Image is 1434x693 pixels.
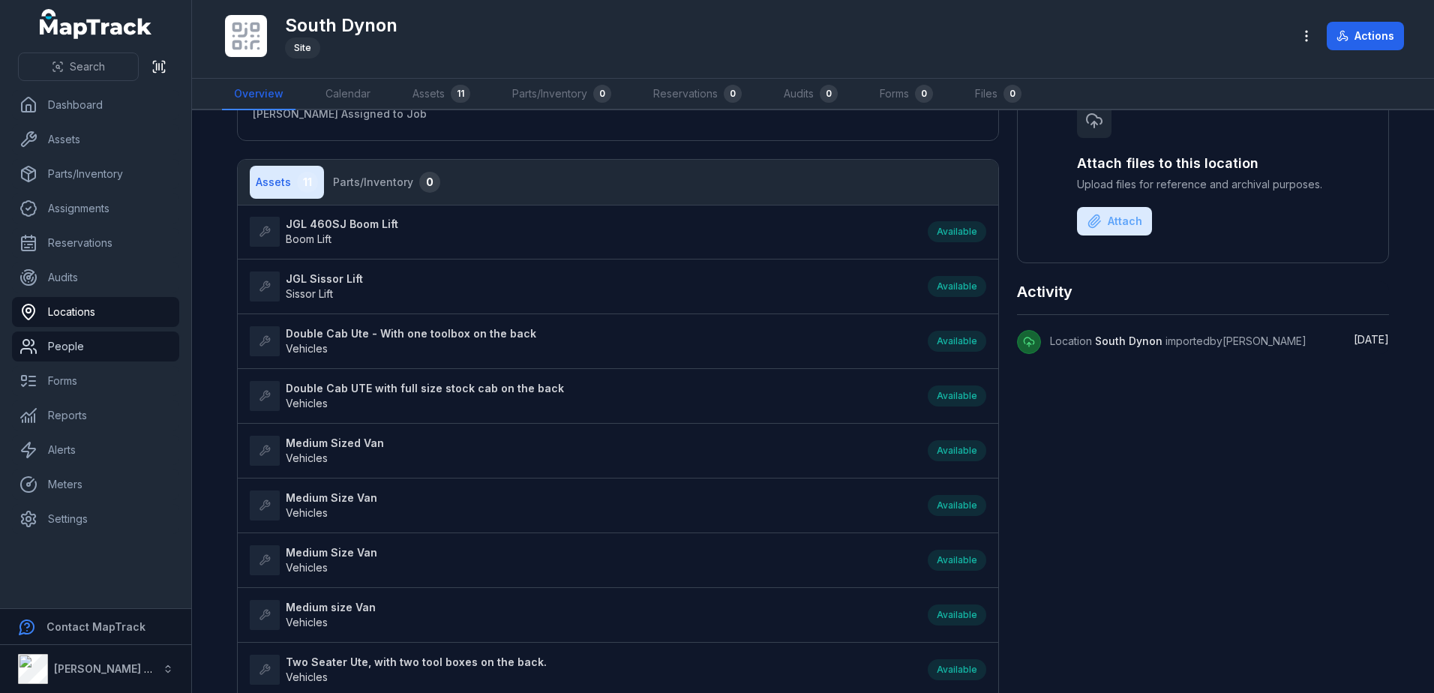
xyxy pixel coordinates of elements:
[286,217,398,232] strong: JGL 460SJ Boom Lift
[250,545,913,575] a: Medium Size VanVehicles
[285,37,320,58] div: Site
[285,13,397,37] h1: South Dynon
[868,79,945,110] a: Forms0
[250,381,913,411] a: Double Cab UTE with full size stock cab on the backVehicles
[286,381,564,396] strong: Double Cab UTE with full size stock cab on the back
[419,172,440,193] div: 0
[286,506,328,519] span: Vehicles
[928,604,986,625] div: Available
[12,159,179,189] a: Parts/Inventory
[286,271,363,286] strong: JGL Sissor Lift
[12,366,179,396] a: Forms
[18,52,139,81] button: Search
[286,490,377,505] strong: Medium Size Van
[12,90,179,120] a: Dashboard
[12,262,179,292] a: Audits
[286,232,331,245] span: Boom Lift
[820,85,838,103] div: 0
[12,124,179,154] a: Assets
[327,166,446,199] button: Parts/Inventory0
[1354,333,1389,346] time: 07/10/2025, 10:23:14 am
[451,85,470,103] div: 11
[286,600,376,615] strong: Medium size Van
[500,79,623,110] a: Parts/Inventory0
[12,400,179,430] a: Reports
[1327,22,1404,50] button: Actions
[12,228,179,258] a: Reservations
[1003,85,1021,103] div: 0
[250,166,324,199] button: Assets11
[286,655,547,670] strong: Two Seater Ute, with two tool boxes on the back.
[222,79,295,110] a: Overview
[286,616,328,628] span: Vehicles
[40,9,152,39] a: MapTrack
[250,436,913,466] a: Medium Sized VanVehicles
[1077,153,1329,174] h3: Attach files to this location
[772,79,850,110] a: Audits0
[46,620,145,633] strong: Contact MapTrack
[313,79,382,110] a: Calendar
[400,79,482,110] a: Assets11
[286,397,328,409] span: Vehicles
[928,550,986,571] div: Available
[1050,334,1306,347] span: Location imported by [PERSON_NAME]
[12,297,179,327] a: Locations
[250,326,913,356] a: Double Cab Ute - With one toolbox on the backVehicles
[1354,333,1389,346] span: [DATE]
[1095,334,1162,347] span: South Dynon
[12,504,179,534] a: Settings
[286,342,328,355] span: Vehicles
[253,107,427,120] span: [PERSON_NAME] Assigned to Job
[915,85,933,103] div: 0
[297,172,318,193] div: 11
[928,495,986,516] div: Available
[928,221,986,242] div: Available
[928,331,986,352] div: Available
[593,85,611,103] div: 0
[250,490,913,520] a: Medium Size VanVehicles
[286,326,536,341] strong: Double Cab Ute - With one toolbox on the back
[1077,207,1152,235] button: Attach
[928,440,986,461] div: Available
[1077,177,1329,192] span: Upload files for reference and archival purposes.
[12,193,179,223] a: Assignments
[286,545,377,560] strong: Medium Size Van
[250,271,913,301] a: JGL Sissor LiftSissor Lift
[12,331,179,361] a: People
[250,217,913,247] a: JGL 460SJ Boom LiftBoom Lift
[70,59,105,74] span: Search
[928,659,986,680] div: Available
[54,662,194,675] strong: [PERSON_NAME] Electrical
[1017,281,1072,302] h2: Activity
[928,276,986,297] div: Available
[286,561,328,574] span: Vehicles
[12,435,179,465] a: Alerts
[963,79,1033,110] a: Files0
[928,385,986,406] div: Available
[286,451,328,464] span: Vehicles
[250,655,913,685] a: Two Seater Ute, with two tool boxes on the back.Vehicles
[641,79,754,110] a: Reservations0
[250,600,913,630] a: Medium size VanVehicles
[286,670,328,683] span: Vehicles
[12,469,179,499] a: Meters
[724,85,742,103] div: 0
[286,287,333,300] span: Sissor Lift
[286,436,384,451] strong: Medium Sized Van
